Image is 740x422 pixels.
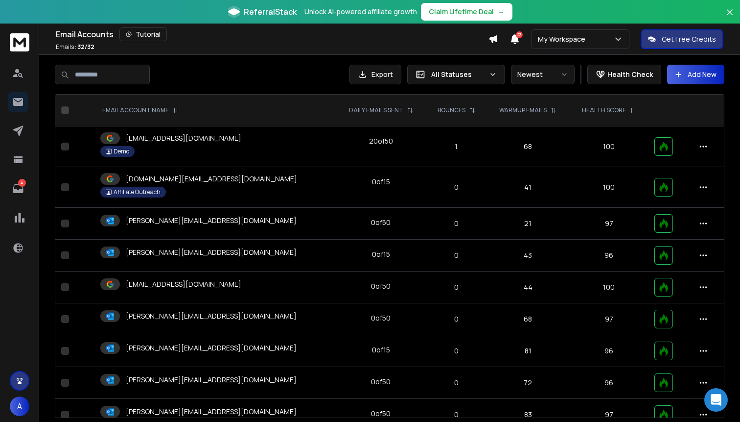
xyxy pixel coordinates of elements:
[432,250,481,260] p: 0
[486,126,569,167] td: 68
[244,6,297,18] span: ReferralStack
[126,248,297,257] p: [PERSON_NAME][EMAIL_ADDRESS][DOMAIN_NAME]
[126,174,297,184] p: [DOMAIN_NAME][EMAIL_ADDRESS][DOMAIN_NAME]
[569,367,648,399] td: 96
[723,6,736,29] button: Close banner
[498,7,505,17] span: →
[486,167,569,208] td: 41
[126,216,297,225] p: [PERSON_NAME][EMAIL_ADDRESS][DOMAIN_NAME]
[349,65,401,84] button: Export
[569,272,648,303] td: 100
[704,388,728,412] div: Open Intercom Messenger
[10,397,29,416] button: A
[569,335,648,367] td: 96
[486,303,569,335] td: 68
[499,106,547,114] p: WARMUP EMAILS
[114,188,161,196] p: Affiliate Outreach
[77,43,94,51] span: 32 / 32
[582,106,626,114] p: HEALTH SCORE
[641,29,723,49] button: Get Free Credits
[432,282,481,292] p: 0
[569,208,648,240] td: 97
[438,106,465,114] p: BOUNCES
[486,272,569,303] td: 44
[432,142,481,151] p: 1
[569,303,648,335] td: 97
[432,378,481,388] p: 0
[349,106,403,114] p: DAILY EMAILS SENT
[18,179,26,187] p: 4
[372,345,390,355] div: 0 of 15
[516,31,523,38] span: 23
[486,335,569,367] td: 81
[56,27,488,41] div: Email Accounts
[486,208,569,240] td: 21
[372,249,390,259] div: 0 of 15
[126,133,241,143] p: [EMAIL_ADDRESS][DOMAIN_NAME]
[371,281,391,291] div: 0 of 50
[56,43,94,51] p: Emails :
[126,375,297,385] p: [PERSON_NAME][EMAIL_ADDRESS][DOMAIN_NAME]
[569,126,648,167] td: 100
[114,148,129,155] p: Demo
[371,218,391,227] div: 0 of 50
[432,182,481,192] p: 0
[587,65,661,84] button: Health Check
[662,34,716,44] p: Get Free Credits
[432,346,481,356] p: 0
[304,7,417,17] p: Unlock AI-powered affiliate growth
[371,409,391,419] div: 0 of 50
[511,65,575,84] button: Newest
[432,219,481,228] p: 0
[421,3,512,21] button: Claim Lifetime Deal→
[8,179,28,199] a: 4
[607,70,653,79] p: Health Check
[371,377,391,387] div: 0 of 50
[538,34,589,44] p: My Workspace
[432,410,481,420] p: 0
[126,343,297,353] p: [PERSON_NAME][EMAIL_ADDRESS][DOMAIN_NAME]
[431,70,485,79] p: All Statuses
[569,240,648,272] td: 96
[102,106,179,114] div: EMAIL ACCOUNT NAME
[569,167,648,208] td: 100
[126,279,241,289] p: [EMAIL_ADDRESS][DOMAIN_NAME]
[432,314,481,324] p: 0
[119,27,167,41] button: Tutorial
[486,367,569,399] td: 72
[126,311,297,321] p: [PERSON_NAME][EMAIL_ADDRESS][DOMAIN_NAME]
[126,407,297,417] p: [PERSON_NAME][EMAIL_ADDRESS][DOMAIN_NAME]
[372,177,390,187] div: 0 of 15
[371,313,391,323] div: 0 of 50
[369,136,393,146] div: 20 of 50
[486,240,569,272] td: 43
[667,65,724,84] button: Add New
